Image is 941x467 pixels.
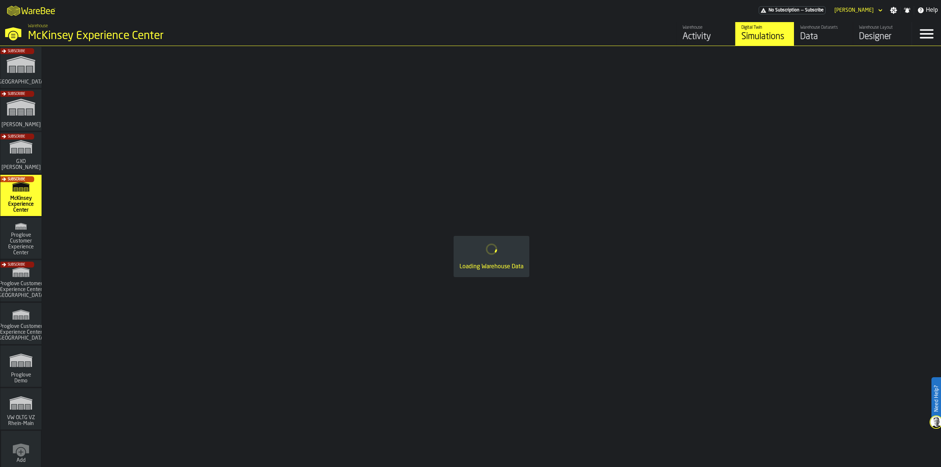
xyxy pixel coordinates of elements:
span: Subscribe [8,49,25,53]
span: Subscribe [8,135,25,139]
span: Help [926,6,938,15]
div: Activity [683,31,729,43]
a: link-to-/wh/i/ad8a128b-0962-41b6-b9c5-f48cc7973f93/simulations [0,217,42,260]
div: DropdownMenuValue-Nikola Ajzenhamer [831,6,884,15]
span: Add [17,457,26,463]
label: button-toggle-Settings [887,7,900,14]
div: Data [800,31,847,43]
span: Proglove Customer Experience Center [3,232,39,256]
span: Proglove Demo [3,372,39,384]
span: VW OLTG VZ Rhein-Main [3,415,39,427]
a: link-to-/wh/i/baca6aa3-d1fc-43c0-a604-2a1c9d5db74d/simulations [0,132,42,175]
div: Designer [859,31,906,43]
div: DropdownMenuValue-Nikola Ajzenhamer [834,7,874,13]
a: link-to-/wh/i/99265d59-bd42-4a33-a5fd-483dee362034/designer [853,22,912,46]
span: — [801,8,804,13]
div: Menu Subscription [759,6,826,14]
a: link-to-/wh/i/99265d59-bd42-4a33-a5fd-483dee362034/simulations [0,175,42,217]
a: link-to-/wh/i/44979e6c-6f66-405e-9874-c1e29f02a54a/simulations [0,388,42,431]
a: link-to-/wh/i/b725f59e-a7b8-4257-9acf-85a504d5909c/simulations [0,303,42,346]
a: link-to-/wh/i/fa949e79-6535-42a1-9210-3ec8e248409d/simulations [0,260,42,303]
div: Warehouse Layout [859,25,906,30]
div: Warehouse Datasets [800,25,847,30]
a: link-to-/wh/i/99265d59-bd42-4a33-a5fd-483dee362034/feed/ [676,22,735,46]
span: Subscribe [8,92,25,96]
span: Subscribe [8,177,25,181]
a: link-to-/wh/i/1653e8cc-126b-480f-9c47-e01e76aa4a88/simulations [0,89,42,132]
div: McKinsey Experience Center [28,29,226,43]
div: Loading Warehouse Data [459,262,523,271]
a: link-to-/wh/i/b5402f52-ce28-4f27-b3d4-5c6d76174849/simulations [0,47,42,89]
span: Subscribe [805,8,824,13]
label: button-toggle-Menu [912,22,941,46]
span: Warehouse [28,24,48,29]
span: Subscribe [8,263,25,267]
a: link-to-/wh/i/99265d59-bd42-4a33-a5fd-483dee362034/data [794,22,853,46]
a: link-to-/wh/i/99265d59-bd42-4a33-a5fd-483dee362034/simulations [735,22,794,46]
span: No Subscription [769,8,799,13]
div: Warehouse [683,25,729,30]
a: link-to-/wh/i/e36b03eb-bea5-40ab-83a2-6422b9ded721/simulations [0,346,42,388]
label: button-toggle-Notifications [901,7,914,14]
a: link-to-/wh/i/99265d59-bd42-4a33-a5fd-483dee362034/pricing/ [759,6,826,14]
div: Digital Twin [741,25,788,30]
div: Simulations [741,31,788,43]
label: button-toggle-Help [914,6,941,15]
